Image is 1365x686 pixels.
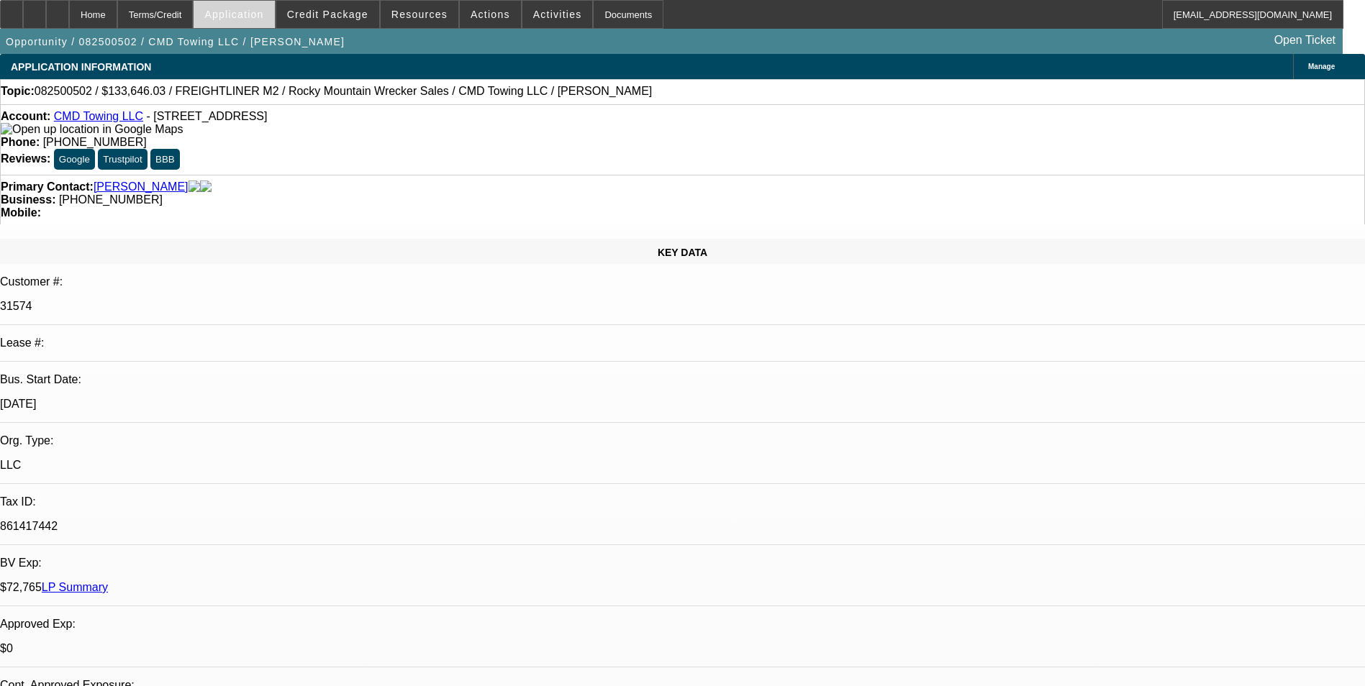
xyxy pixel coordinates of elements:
[1,123,183,136] img: Open up location in Google Maps
[42,581,108,593] a: LP Summary
[98,149,147,170] button: Trustpilot
[200,180,212,193] img: linkedin-icon.png
[146,110,267,122] span: - [STREET_ADDRESS]
[54,110,143,122] a: CMD Towing LLC
[658,247,707,258] span: KEY DATA
[533,9,582,20] span: Activities
[194,1,274,28] button: Application
[1,123,183,135] a: View Google Maps
[276,1,379,28] button: Credit Package
[189,180,200,193] img: facebook-icon.png
[287,9,368,20] span: Credit Package
[150,149,180,170] button: BBB
[94,180,189,193] a: [PERSON_NAME]
[381,1,458,28] button: Resources
[1308,63,1335,70] span: Manage
[522,1,593,28] button: Activities
[1,180,94,193] strong: Primary Contact:
[471,9,510,20] span: Actions
[1,206,41,219] strong: Mobile:
[6,36,345,47] span: Opportunity / 082500502 / CMD Towing LLC / [PERSON_NAME]
[59,193,163,206] span: [PHONE_NUMBER]
[1,193,55,206] strong: Business:
[54,149,95,170] button: Google
[43,136,147,148] span: [PHONE_NUMBER]
[1,85,35,98] strong: Topic:
[11,61,151,73] span: APPLICATION INFORMATION
[1,152,50,165] strong: Reviews:
[1269,28,1341,52] a: Open Ticket
[391,9,448,20] span: Resources
[460,1,521,28] button: Actions
[35,85,652,98] span: 082500502 / $133,646.03 / FREIGHTLINER M2 / Rocky Mountain Wrecker Sales / CMD Towing LLC / [PERS...
[1,136,40,148] strong: Phone:
[1,110,50,122] strong: Account:
[204,9,263,20] span: Application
